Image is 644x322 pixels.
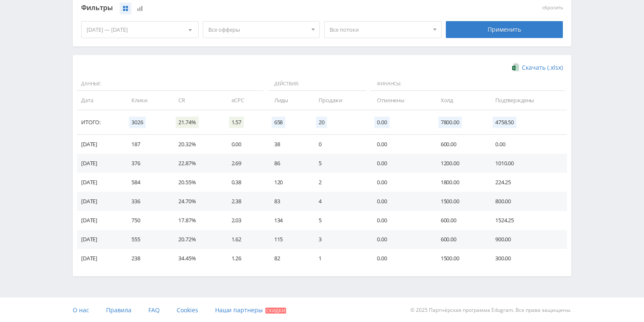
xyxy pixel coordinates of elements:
span: 0.00 [374,117,389,128]
td: 24.70% [170,192,223,211]
td: 1500.00 [432,249,487,268]
td: Дата [77,91,123,110]
td: 20.55% [170,173,223,192]
span: О нас [73,306,89,314]
span: Наши партнеры [215,306,263,314]
td: Лиды [266,91,310,110]
span: 1.57 [229,117,244,128]
td: 600.00 [432,135,487,154]
td: 2.69 [223,154,266,173]
span: 21.74% [176,117,198,128]
button: сбросить [542,5,563,11]
td: 376 [123,154,170,173]
td: 5 [310,211,368,230]
td: 1200.00 [432,154,487,173]
td: 0.00 [368,249,432,268]
td: CR [170,91,223,110]
td: Итого: [77,110,123,135]
td: 0.38 [223,173,266,192]
td: 86 [266,154,310,173]
td: 82 [266,249,310,268]
span: Действия: [268,77,366,91]
td: 600.00 [432,211,487,230]
td: 300.00 [487,249,567,268]
span: 7800.00 [438,117,462,128]
td: 0.00 [368,173,432,192]
td: 0.00 [368,135,432,154]
td: 1524.25 [487,211,567,230]
span: Все офферы [208,22,307,38]
td: 5 [310,154,368,173]
span: FAQ [148,306,160,314]
td: 0 [310,135,368,154]
td: 1500.00 [432,192,487,211]
td: 20.32% [170,135,223,154]
span: 4758.50 [493,117,516,128]
td: 187 [123,135,170,154]
td: 0.00 [368,154,432,173]
td: 2.03 [223,211,266,230]
span: 3026 [129,117,145,128]
td: 0.00 [487,135,567,154]
td: Холд [432,91,487,110]
td: Отменены [368,91,432,110]
td: 900.00 [487,230,567,249]
td: 3 [310,230,368,249]
td: 0.00 [223,135,266,154]
td: [DATE] [77,249,123,268]
td: [DATE] [77,192,123,211]
td: 0.00 [368,211,432,230]
td: 120 [266,173,310,192]
td: 1010.00 [487,154,567,173]
img: xlsx [512,63,519,71]
td: 0.00 [368,192,432,211]
span: Данные: [77,77,264,91]
td: 83 [266,192,310,211]
span: Скачать (.xlsx) [522,64,563,71]
td: 2 [310,173,368,192]
td: 4 [310,192,368,211]
td: 20.72% [170,230,223,249]
span: 658 [272,117,286,128]
span: Cookies [177,306,198,314]
td: 750 [123,211,170,230]
td: 600.00 [432,230,487,249]
td: [DATE] [77,230,123,249]
td: 0.00 [368,230,432,249]
td: Продажи [310,91,368,110]
td: 224.25 [487,173,567,192]
td: 238 [123,249,170,268]
td: 1 [310,249,368,268]
div: Фильтры [81,2,442,14]
td: 2.38 [223,192,266,211]
span: Скидки [265,308,286,314]
td: [DATE] [77,173,123,192]
td: 22.87% [170,154,223,173]
td: Подтверждены [487,91,567,110]
td: 1.62 [223,230,266,249]
td: 1.26 [223,249,266,268]
td: 555 [123,230,170,249]
td: 134 [266,211,310,230]
span: Все потоки [330,22,428,38]
span: Финансы: [371,77,565,91]
td: Клики [123,91,170,110]
td: 38 [266,135,310,154]
span: Правила [106,306,131,314]
div: Применить [446,21,563,38]
td: [DATE] [77,154,123,173]
span: 20 [316,117,327,128]
td: 336 [123,192,170,211]
td: [DATE] [77,135,123,154]
td: eCPC [223,91,266,110]
td: 584 [123,173,170,192]
a: Скачать (.xlsx) [512,63,563,72]
td: 800.00 [487,192,567,211]
td: 34.45% [170,249,223,268]
td: [DATE] [77,211,123,230]
td: 17.87% [170,211,223,230]
td: 1800.00 [432,173,487,192]
div: [DATE] — [DATE] [82,22,198,38]
td: 115 [266,230,310,249]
